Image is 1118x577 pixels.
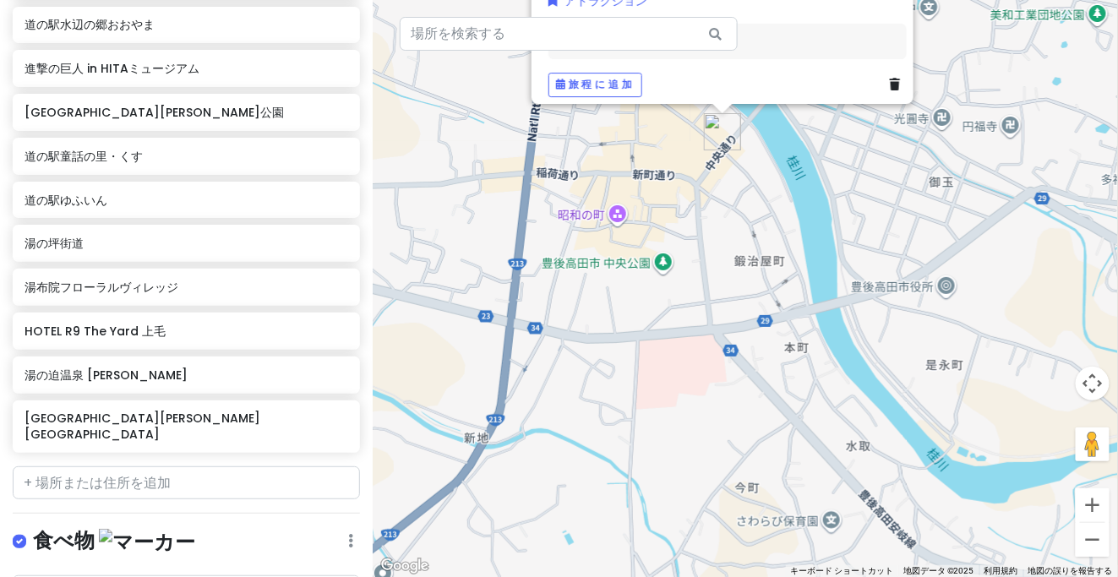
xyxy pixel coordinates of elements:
input: + 場所または住所を追加 [13,466,360,500]
font: 道の駅ゆふいん [25,192,107,209]
button: ズームイン [1076,488,1110,522]
font: [GEOGRAPHIC_DATA][PERSON_NAME]公園 [25,104,284,121]
button: ズームアウト [1076,523,1110,557]
font: 道の駅水辺の郷おおやま [25,16,155,33]
font: 旅程に追加 [569,77,635,91]
font: 湯布院フローラルヴィレッジ [25,279,178,296]
a: 利用規約 [984,566,1018,575]
button: 旅程に追加 [548,73,642,97]
img: グーグル [377,555,433,577]
div: 豊後高田 昭和の町 中央通り商店街 [704,113,741,150]
a: Google マップでこの地域を開きます（新しいウィンドウが開きます） [377,555,433,577]
font: 地図データ ©2025 [903,566,974,575]
font: 湯の迫温泉 [PERSON_NAME] [25,367,188,384]
img: マーカー [99,529,195,555]
button: 地図上にペグマンを落として、ストリートビューを開きます [1076,427,1110,461]
button: キーボード争奪 [790,565,893,577]
a: 地図の誤りを報告する [1028,566,1113,575]
font: [GEOGRAPHIC_DATA][PERSON_NAME][GEOGRAPHIC_DATA] [25,410,260,442]
font: HOTEL R9 The Yard 上毛 [25,323,166,340]
a: 場所を削除 [890,75,907,94]
font: 進撃の巨人 in HITAミュージアム [25,60,199,77]
font: 道の駅童話の里・くす [25,148,143,165]
font: 湯の坪街道 [25,235,84,252]
input: 場所を検索する [400,17,738,51]
font: 食べ物 [33,526,95,554]
button: 地図のカメラコントロール [1076,367,1110,400]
